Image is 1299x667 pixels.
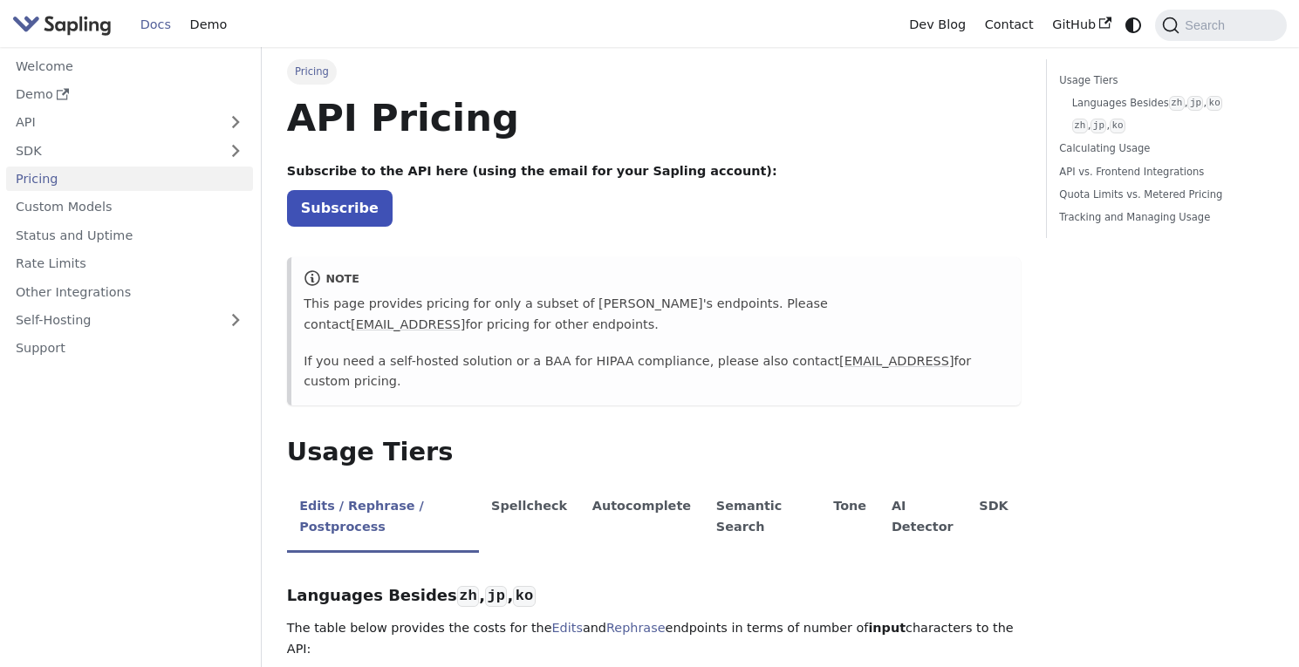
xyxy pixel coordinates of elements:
a: Dev Blog [899,11,974,38]
a: SDK [6,138,218,163]
a: Rephrase [606,621,666,635]
code: zh [1072,119,1088,133]
a: Calculating Usage [1059,140,1268,157]
a: Subscribe [287,190,393,226]
li: Autocomplete [579,484,703,553]
img: Sapling.ai [12,12,112,37]
a: Docs [131,11,181,38]
strong: Subscribe to the API here (using the email for your Sapling account): [287,164,777,178]
code: ko [513,586,535,607]
a: Sapling.aiSapling.ai [12,12,118,37]
a: API vs. Frontend Integrations [1059,164,1268,180]
li: AI Detector [879,484,966,553]
li: Tone [821,484,879,553]
code: ko [1207,96,1222,111]
code: ko [1110,119,1125,133]
li: Semantic Search [703,484,820,553]
a: Support [6,336,253,361]
a: Edits [552,621,583,635]
p: If you need a self-hosted solution or a BAA for HIPAA compliance, please also contact for custom ... [304,351,1008,393]
a: Status and Uptime [6,222,253,248]
nav: Breadcrumbs [287,59,1021,84]
a: [EMAIL_ADDRESS] [351,317,465,331]
a: Tracking and Managing Usage [1059,209,1268,226]
code: zh [1169,96,1185,111]
li: Edits / Rephrase / Postprocess [287,484,479,553]
a: Languages Besideszh,jp,ko [1072,95,1261,112]
a: [EMAIL_ADDRESS] [839,354,954,368]
button: Expand sidebar category 'API' [218,110,253,135]
code: jp [1090,119,1106,133]
a: Self-Hosting [6,308,253,333]
li: SDK [967,484,1021,553]
a: Demo [6,82,253,107]
div: note [304,269,1008,290]
a: Demo [181,11,236,38]
span: Search [1179,18,1235,32]
h1: API Pricing [287,94,1021,141]
a: Rate Limits [6,251,253,276]
h3: Languages Besides , , [287,586,1021,606]
a: zh,jp,ko [1072,118,1261,134]
button: Expand sidebar category 'SDK' [218,138,253,163]
a: Usage Tiers [1059,72,1268,89]
p: This page provides pricing for only a subset of [PERSON_NAME]'s endpoints. Please contact for pri... [304,294,1008,336]
a: Contact [975,11,1043,38]
span: Pricing [287,59,337,84]
a: Welcome [6,53,253,78]
code: jp [1187,96,1203,111]
a: Quota Limits vs. Metered Pricing [1059,187,1268,203]
code: zh [457,586,479,607]
button: Switch between dark and light mode (currently system mode) [1121,12,1146,37]
strong: input [868,621,906,635]
button: Search (Command+K) [1155,10,1286,41]
code: jp [485,586,507,607]
h2: Usage Tiers [287,437,1021,468]
a: GitHub [1043,11,1120,38]
a: API [6,110,218,135]
p: The table below provides the costs for the and endpoints in terms of number of characters to the ... [287,618,1021,660]
a: Custom Models [6,194,253,220]
a: Other Integrations [6,279,253,304]
a: Pricing [6,167,253,192]
li: Spellcheck [479,484,580,553]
